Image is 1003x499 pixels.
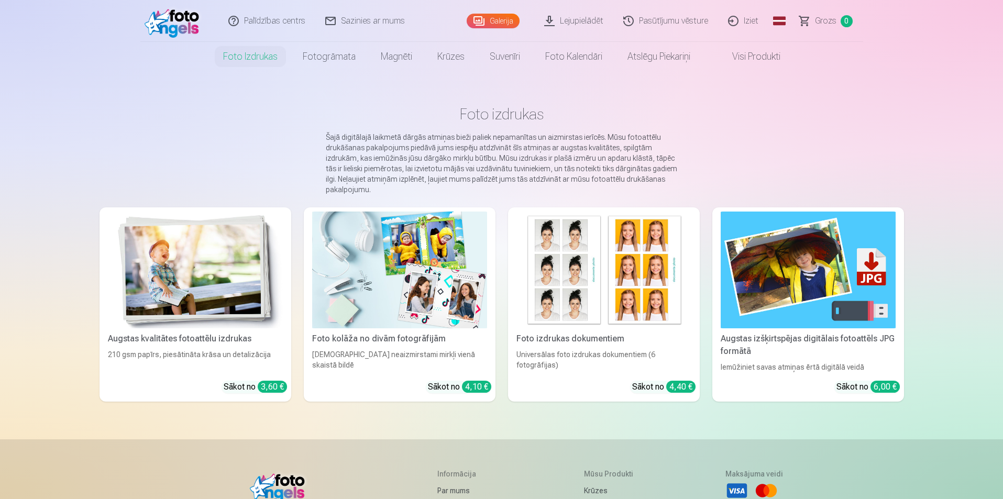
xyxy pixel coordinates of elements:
div: 4,10 € [462,381,491,393]
img: Foto izdrukas dokumentiem [516,212,691,328]
div: Foto izdrukas dokumentiem [512,332,696,345]
div: Augstas kvalitātes fotoattēlu izdrukas [104,332,287,345]
a: Foto izdrukas dokumentiemFoto izdrukas dokumentiemUniversālas foto izdrukas dokumentiem (6 fotogr... [508,207,700,402]
a: Krūzes [425,42,477,71]
a: Augstas kvalitātes fotoattēlu izdrukasAugstas kvalitātes fotoattēlu izdrukas210 gsm papīrs, piesā... [100,207,291,402]
div: Sākot no [632,381,696,393]
span: Grozs [815,15,836,27]
a: Par mums [437,483,498,498]
h5: Maksājuma veidi [725,469,783,479]
div: 3,60 € [258,381,287,393]
div: Foto kolāža no divām fotogrāfijām [308,332,491,345]
h5: Mūsu produkti [584,469,639,479]
a: Augstas izšķirtspējas digitālais fotoattēls JPG formātāAugstas izšķirtspējas digitālais fotoattēl... [712,207,904,402]
a: Krūzes [584,483,639,498]
span: 0 [841,15,853,27]
div: Sākot no [836,381,900,393]
div: Augstas izšķirtspējas digitālais fotoattēls JPG formātā [717,332,900,358]
div: [DEMOGRAPHIC_DATA] neaizmirstami mirkļi vienā skaistā bildē [308,349,491,372]
a: Foto kolāža no divām fotogrāfijāmFoto kolāža no divām fotogrāfijām[DEMOGRAPHIC_DATA] neaizmirstam... [304,207,495,402]
a: Magnēti [368,42,425,71]
a: Fotogrāmata [290,42,368,71]
a: Visi produkti [703,42,793,71]
a: Foto izdrukas [211,42,290,71]
div: 6,00 € [870,381,900,393]
img: Foto kolāža no divām fotogrāfijām [312,212,487,328]
a: Foto kalendāri [533,42,615,71]
p: Šajā digitālajā laikmetā dārgās atmiņas bieži paliek nepamanītas un aizmirstas ierīcēs. Mūsu foto... [326,132,678,195]
img: Augstas izšķirtspējas digitālais fotoattēls JPG formātā [721,212,896,328]
div: 4,40 € [666,381,696,393]
div: Sākot no [224,381,287,393]
a: Galerija [467,14,520,28]
div: Sākot no [428,381,491,393]
h1: Foto izdrukas [108,105,896,124]
div: 210 gsm papīrs, piesātināta krāsa un detalizācija [104,349,287,372]
a: Atslēgu piekariņi [615,42,703,71]
img: Augstas kvalitātes fotoattēlu izdrukas [108,212,283,328]
div: Iemūžiniet savas atmiņas ērtā digitālā veidā [717,362,900,372]
a: Suvenīri [477,42,533,71]
div: Universālas foto izdrukas dokumentiem (6 fotogrāfijas) [512,349,696,372]
img: /fa1 [145,4,205,38]
h5: Informācija [437,469,498,479]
